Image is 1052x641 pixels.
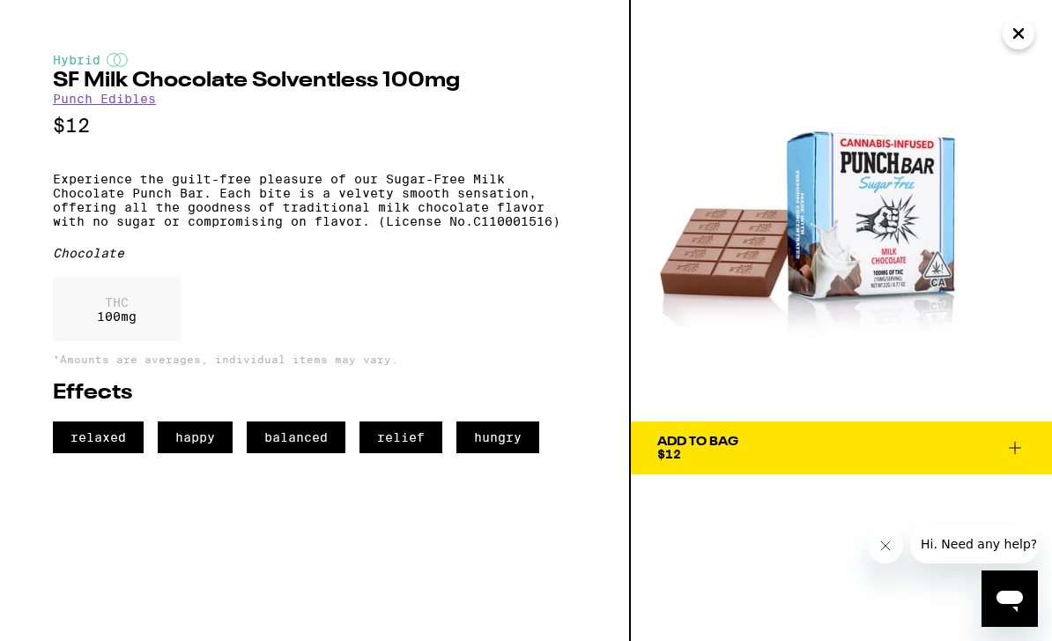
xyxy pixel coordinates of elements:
h2: Effects [53,383,576,404]
iframe: Message from company [910,525,1038,563]
span: happy [158,421,233,453]
span: hungry [456,421,539,453]
button: Add To Bag$12 [631,421,1052,474]
a: Punch Edibles [53,92,156,106]
span: relief [359,421,442,453]
p: *Amounts are averages, individual items may vary. [53,354,576,365]
div: Add To Bag [657,436,738,448]
iframe: Close message [868,528,903,563]
p: THC [97,295,137,309]
span: $12 [657,447,681,461]
p: $12 [53,115,576,137]
div: Hybrid [53,53,576,67]
button: Close [1003,18,1034,49]
span: balanced [247,421,345,453]
img: hybridColor.svg [107,53,128,67]
h2: SF Milk Chocolate Solventless 100mg [53,71,576,92]
div: 100 mg [53,278,181,341]
span: relaxed [53,421,144,453]
iframe: Button to launch messaging window [982,570,1038,627]
div: Chocolate [53,246,576,260]
p: Experience the guilt-free pleasure of our Sugar-Free Milk Chocolate Punch Bar. Each bite is a vel... [53,172,576,228]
